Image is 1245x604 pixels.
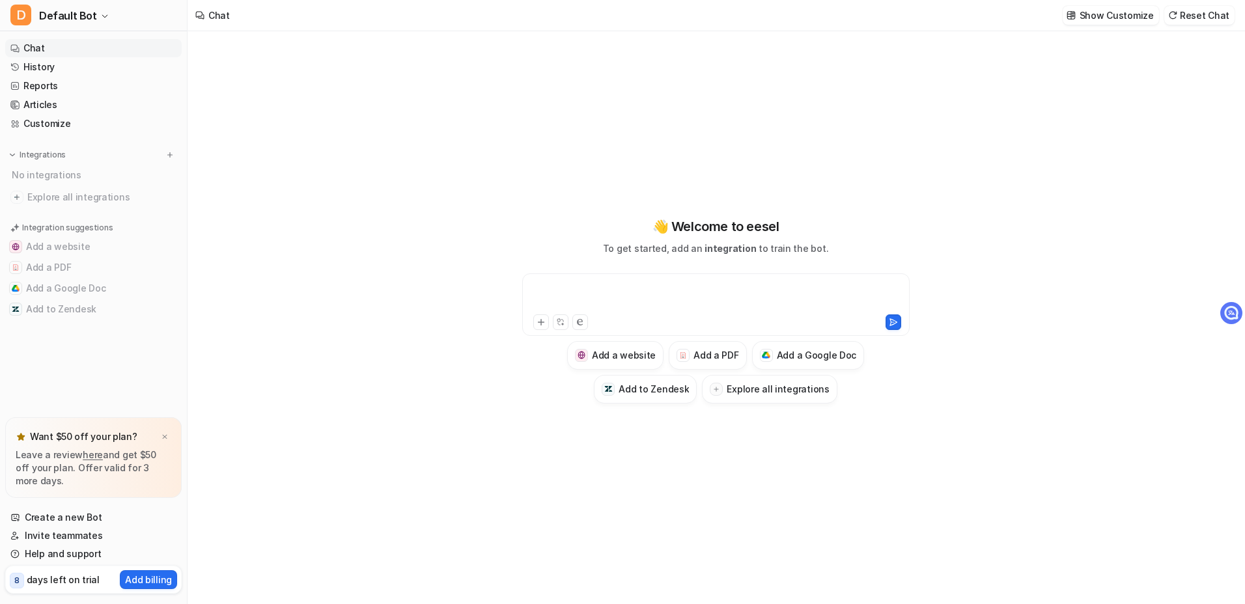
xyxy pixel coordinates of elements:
p: 👋 Welcome to eesel [652,217,779,236]
img: expand menu [8,150,17,159]
button: Add a websiteAdd a website [5,236,182,257]
span: Explore all integrations [27,187,176,208]
a: Help and support [5,545,182,563]
button: Add to ZendeskAdd to Zendesk [5,299,182,320]
a: Customize [5,115,182,133]
button: Add a PDFAdd a PDF [5,257,182,278]
img: menu_add.svg [165,150,175,159]
img: x [161,433,169,441]
span: Default Bot [39,7,97,25]
button: Add a PDFAdd a PDF [669,341,746,370]
a: Explore all integrations [5,188,182,206]
h3: Add a Google Doc [777,348,857,362]
p: 8 [14,575,20,586]
h3: Add a website [592,348,656,362]
button: Add a websiteAdd a website [567,341,664,370]
p: To get started, add an to train the bot. [603,241,828,255]
h3: Add to Zendesk [619,382,689,396]
img: Add a Google Doc [762,351,770,359]
a: Chat [5,39,182,57]
img: Add a PDF [12,264,20,271]
p: Add billing [125,573,172,586]
button: Add billing [120,570,177,589]
button: Explore all integrations [702,375,837,404]
button: Integrations [5,148,70,161]
h3: Add a PDF [693,348,738,362]
img: star [16,432,26,442]
a: History [5,58,182,76]
span: D [10,5,31,25]
button: Show Customize [1063,6,1159,25]
img: customize [1067,10,1076,20]
button: Add a Google DocAdd a Google Doc [5,278,182,299]
p: days left on trial [27,573,100,586]
img: explore all integrations [10,191,23,204]
p: Want $50 off your plan? [30,430,137,443]
img: reset [1168,10,1177,20]
button: Add to ZendeskAdd to Zendesk [594,375,697,404]
button: Add a Google DocAdd a Google Doc [752,341,865,370]
img: Add a website [12,243,20,251]
p: Integration suggestions [22,222,113,234]
img: Add to Zendesk [12,305,20,313]
a: Articles [5,96,182,114]
p: Show Customize [1080,8,1154,22]
img: Add a Google Doc [12,284,20,292]
a: Reports [5,77,182,95]
button: Reset Chat [1164,6,1235,25]
img: Add a PDF [679,351,688,359]
a: Invite teammates [5,527,182,545]
p: Integrations [20,150,66,160]
a: here [83,449,103,460]
a: Create a new Bot [5,508,182,527]
span: integration [705,243,756,254]
div: No integrations [8,164,182,185]
img: Add to Zendesk [604,385,613,393]
div: Chat [208,8,230,22]
img: Add a website [578,351,586,359]
p: Leave a review and get $50 off your plan. Offer valid for 3 more days. [16,448,171,487]
h3: Explore all integrations [727,382,829,396]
